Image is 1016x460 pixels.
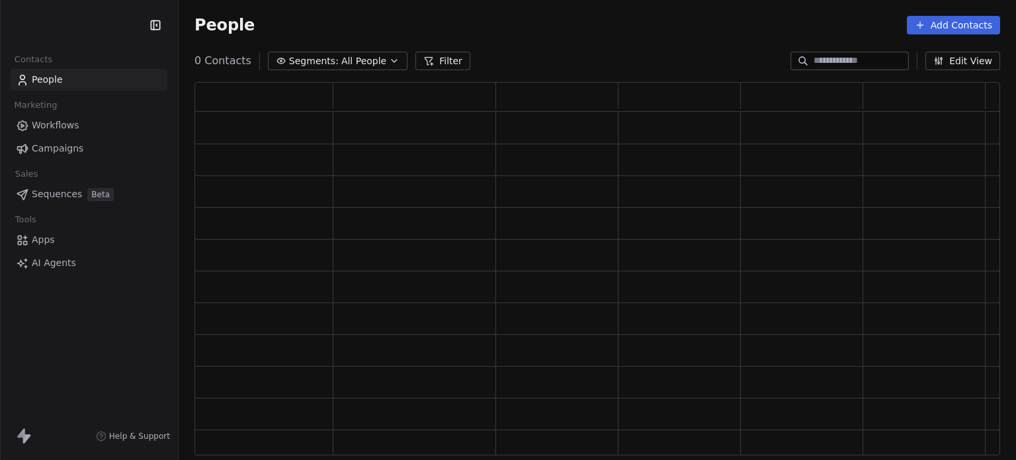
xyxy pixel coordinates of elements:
a: Help & Support [96,431,170,441]
span: Tools [9,210,42,230]
a: Apps [11,229,167,251]
span: 0 Contacts [194,53,251,69]
span: Workflows [32,118,79,132]
span: Contacts [9,50,58,69]
a: Campaigns [11,138,167,160]
a: People [11,69,167,91]
a: SequencesBeta [11,183,167,205]
button: Filter [415,52,470,70]
span: Beta [87,188,114,201]
span: Sequences [32,187,82,201]
span: Apps [32,233,55,247]
span: Campaigns [32,142,83,156]
button: Add Contacts [907,16,1000,34]
span: People [32,73,63,87]
span: Help & Support [109,431,170,441]
button: Edit View [925,52,1000,70]
span: Sales [9,164,44,184]
span: AI Agents [32,256,76,270]
a: AI Agents [11,252,167,274]
span: All People [341,54,386,68]
span: People [194,15,255,35]
span: Marketing [9,95,63,115]
a: Workflows [11,115,167,136]
span: Segments: [289,54,339,68]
